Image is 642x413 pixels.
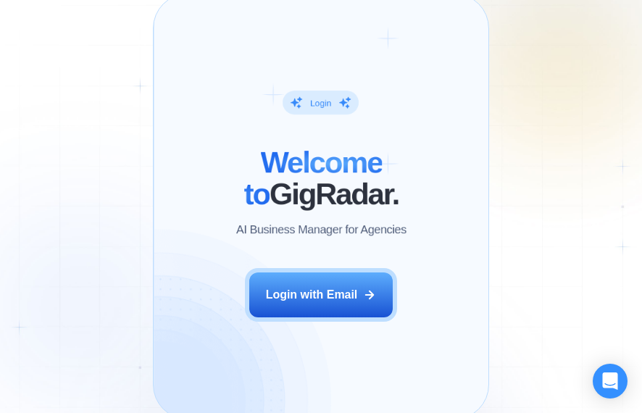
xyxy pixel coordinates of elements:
[249,272,393,317] button: Login with Email
[188,146,454,210] h2: ‍ GigRadar.
[593,364,628,399] div: Open Intercom Messenger
[266,287,358,303] div: Login with Email
[310,96,331,108] div: Login
[236,222,407,238] p: AI Business Manager for Agencies
[243,145,382,211] span: Welcome to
